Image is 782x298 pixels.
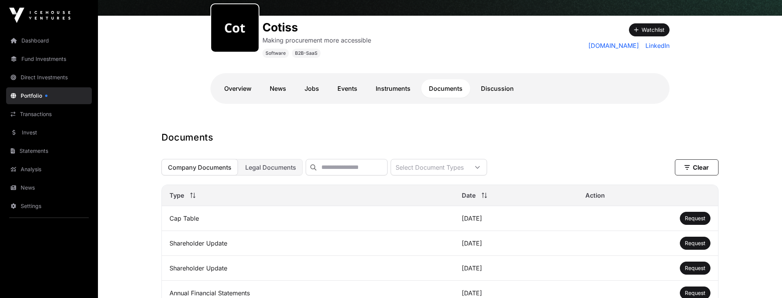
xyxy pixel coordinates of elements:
[685,215,705,221] span: Request
[680,237,710,250] button: Request
[454,206,578,231] td: [DATE]
[6,51,92,67] a: Fund Investments
[262,79,294,98] a: News
[262,36,371,45] p: Making procurement more accessible
[162,256,454,281] td: Shareholder Update
[168,164,231,171] span: Company Documents
[421,79,470,98] a: Documents
[330,79,365,98] a: Events
[6,198,92,214] a: Settings
[6,106,92,123] a: Transactions
[161,159,238,175] button: Company Documents
[217,79,259,98] a: Overview
[585,191,605,200] span: Action
[6,179,92,196] a: News
[297,79,327,98] a: Jobs
[169,191,184,200] span: Type
[214,7,256,49] img: cotiss270.png
[6,124,92,141] a: Invest
[295,50,318,56] span: B2B-SaaS
[629,23,670,36] button: Watchlist
[239,159,303,175] button: Legal Documents
[454,256,578,281] td: [DATE]
[162,231,454,256] td: Shareholder Update
[262,20,371,34] h1: Cotiss
[266,50,286,56] span: Software
[161,131,718,144] h1: Documents
[368,79,418,98] a: Instruments
[6,161,92,178] a: Analysis
[685,265,705,271] span: Request
[6,87,92,104] a: Portfolio
[685,214,705,222] a: Request
[6,69,92,86] a: Direct Investments
[744,261,782,298] iframe: Chat Widget
[245,164,296,171] span: Legal Documents
[162,206,454,231] td: Cap Table
[675,159,718,175] button: Clear
[685,290,705,296] span: Request
[685,289,705,297] a: Request
[685,240,705,246] span: Request
[680,262,710,275] button: Request
[588,41,639,50] a: [DOMAIN_NAME]
[642,41,670,50] a: LinkedIn
[473,79,521,98] a: Discussion
[454,231,578,256] td: [DATE]
[680,212,710,225] button: Request
[6,32,92,49] a: Dashboard
[391,159,468,175] div: Select Document Types
[9,8,70,23] img: Icehouse Ventures Logo
[6,142,92,159] a: Statements
[217,79,663,98] nav: Tabs
[685,239,705,247] a: Request
[685,264,705,272] a: Request
[462,191,476,200] span: Date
